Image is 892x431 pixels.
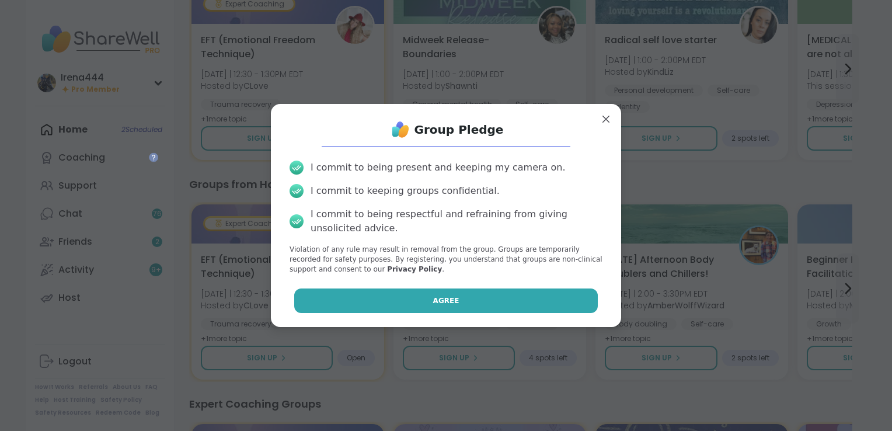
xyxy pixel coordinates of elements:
[414,121,504,138] h1: Group Pledge
[290,245,602,274] p: Violation of any rule may result in removal from the group. Groups are temporarily recorded for s...
[389,118,412,141] img: ShareWell Logo
[294,289,598,313] button: Agree
[311,161,565,175] div: I commit to being present and keeping my camera on.
[433,296,459,306] span: Agree
[311,207,602,235] div: I commit to being respectful and refraining from giving unsolicited advice.
[387,265,442,273] a: Privacy Policy
[311,184,500,198] div: I commit to keeping groups confidential.
[149,152,158,162] iframe: Spotlight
